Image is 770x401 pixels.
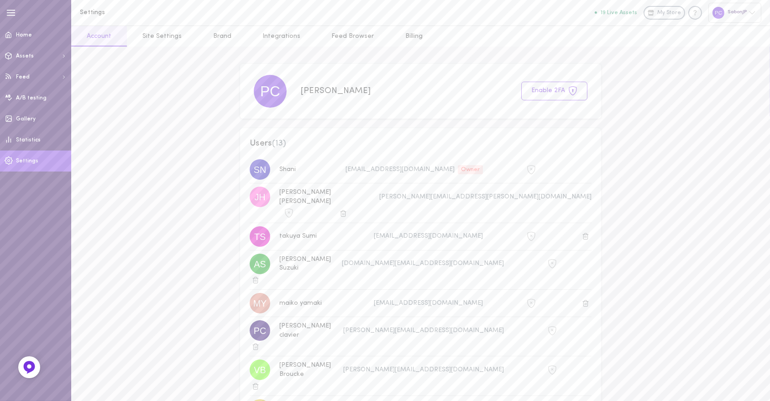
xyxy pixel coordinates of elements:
span: Feed [16,74,30,80]
span: Statistics [16,137,41,143]
button: 19 Live Assets [595,10,637,16]
h1: Settings [80,9,230,16]
span: Shani [279,166,296,173]
span: 2FA is not active [548,366,557,373]
span: [EMAIL_ADDRESS][DOMAIN_NAME] [346,166,455,173]
span: ( 13 ) [272,139,286,148]
span: [EMAIL_ADDRESS][DOMAIN_NAME] [374,233,483,240]
span: [PERSON_NAME] Suzuki [279,256,331,272]
span: [PERSON_NAME] clavier [279,323,331,339]
img: Feedback Button [22,360,36,374]
button: Enable 2FA [521,82,587,100]
a: Site Settings [127,26,197,47]
div: SabonJP [708,3,761,22]
span: 2FA is not active [548,326,557,333]
span: Settings [16,158,38,164]
div: Owner [458,165,483,174]
span: [PERSON_NAME][EMAIL_ADDRESS][DOMAIN_NAME] [343,366,504,373]
span: Home [16,32,32,38]
a: Account [71,26,127,47]
span: maiko yamaki [279,300,322,307]
span: 2FA is not active [284,209,293,216]
span: 2FA is not active [548,260,557,266]
a: My Store [644,6,685,20]
a: 19 Live Assets [595,10,644,16]
span: My Store [657,9,681,17]
div: Knowledge center [688,6,702,20]
a: Feed Browser [316,26,389,47]
a: Integrations [247,26,316,47]
span: [EMAIL_ADDRESS][DOMAIN_NAME] [374,300,483,307]
a: Billing [390,26,438,47]
span: [PERSON_NAME] [300,87,371,95]
span: Users [250,138,592,150]
span: [PERSON_NAME][EMAIL_ADDRESS][DOMAIN_NAME] [343,327,504,334]
a: Brand [198,26,247,47]
span: takuya Sumi [279,233,317,240]
span: 2FA is not active [527,232,536,239]
span: 2FA is not active [527,165,536,172]
span: 2FA is not active [527,299,536,306]
span: [PERSON_NAME] Broucke [279,362,331,378]
span: [DOMAIN_NAME][EMAIL_ADDRESS][DOMAIN_NAME] [342,260,504,267]
span: Assets [16,53,34,59]
span: A/B testing [16,95,47,101]
span: [PERSON_NAME][EMAIL_ADDRESS][PERSON_NAME][DOMAIN_NAME] [379,193,592,200]
span: Gallery [16,116,36,122]
span: [PERSON_NAME] [PERSON_NAME] [279,189,331,205]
